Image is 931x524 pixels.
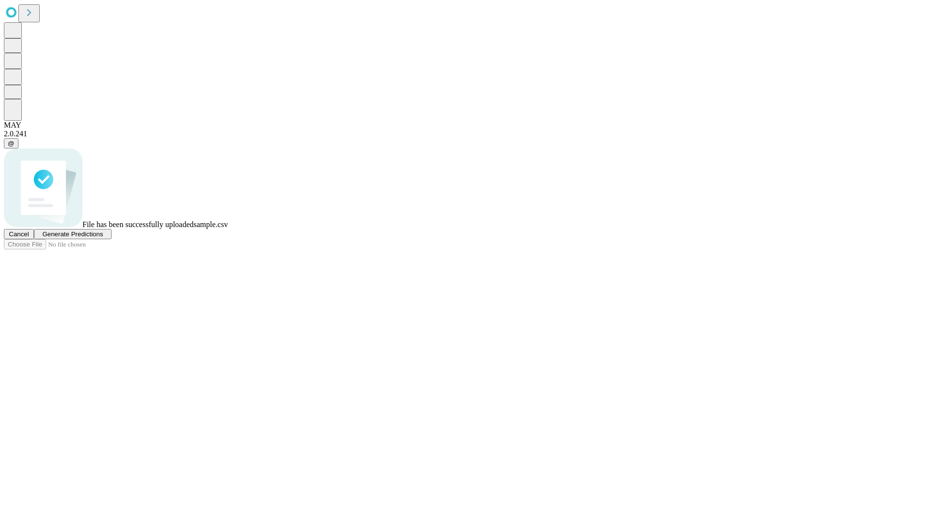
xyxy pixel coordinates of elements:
div: 2.0.241 [4,130,927,138]
button: @ [4,138,18,148]
div: MAY [4,121,927,130]
span: Cancel [9,230,29,238]
button: Cancel [4,229,34,239]
span: sample.csv [193,220,228,229]
span: Generate Predictions [42,230,103,238]
button: Generate Predictions [34,229,112,239]
span: File has been successfully uploaded [82,220,193,229]
span: @ [8,140,15,147]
